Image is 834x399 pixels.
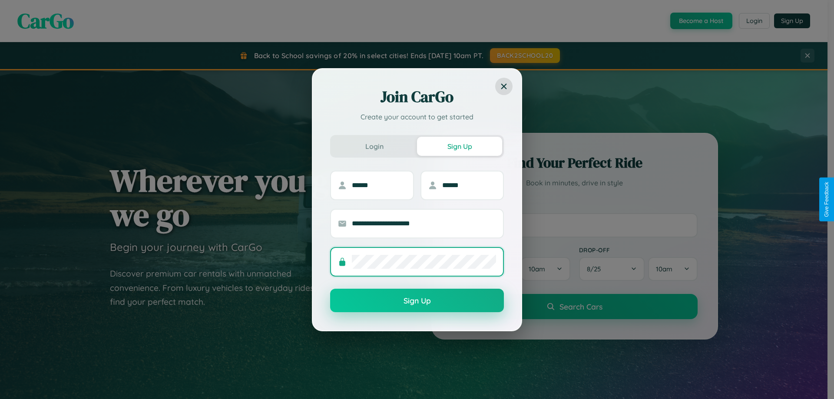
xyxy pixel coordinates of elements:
[330,112,504,122] p: Create your account to get started
[417,137,502,156] button: Sign Up
[332,137,417,156] button: Login
[330,86,504,107] h2: Join CarGo
[330,289,504,312] button: Sign Up
[824,182,830,217] div: Give Feedback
